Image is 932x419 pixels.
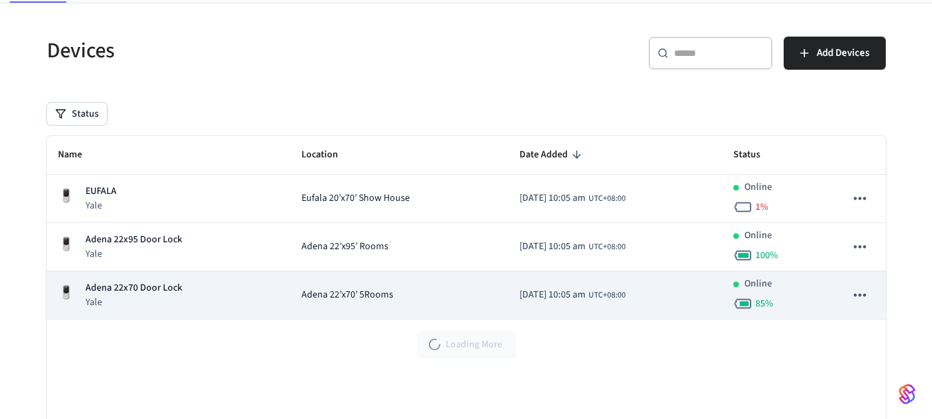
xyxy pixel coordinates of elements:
[58,284,75,301] img: Yale Assure Touchscreen Wifi Smart Lock, Satin Nickel, Front
[86,199,117,213] p: Yale
[755,297,773,311] span: 85 %
[784,37,886,70] button: Add Devices
[744,180,772,195] p: Online
[86,184,117,199] p: EUFALA
[519,240,586,254] span: [DATE] 10:05 am
[47,103,107,125] button: Status
[519,288,586,302] span: [DATE] 10:05 am
[58,236,75,253] img: Yale Assure Touchscreen Wifi Smart Lock, Satin Nickel, Front
[733,144,778,166] span: Status
[519,191,586,206] span: [DATE] 10:05 am
[47,136,886,320] table: sticky table
[588,241,626,253] span: UTC+08:00
[301,240,388,254] span: Adena 22’x95’ Rooms
[519,144,586,166] span: Date Added
[58,188,75,204] img: Yale Assure Touchscreen Wifi Smart Lock, Satin Nickel, Front
[519,191,626,206] div: Asia/Kuala_Lumpur
[58,144,100,166] span: Name
[744,228,772,243] p: Online
[86,281,182,295] p: Adena 22x70 Door Lock
[86,247,182,261] p: Yale
[86,295,182,309] p: Yale
[744,277,772,291] p: Online
[755,200,769,214] span: 1 %
[301,144,356,166] span: Location
[899,383,915,405] img: SeamLogoGradient.69752ec5.svg
[301,191,410,206] span: Eufala 20’x70’ Show House
[817,44,869,62] span: Add Devices
[86,233,182,247] p: Adena 22x95 Door Lock
[588,289,626,302] span: UTC+08:00
[519,240,626,254] div: Asia/Kuala_Lumpur
[519,288,626,302] div: Asia/Kuala_Lumpur
[588,193,626,205] span: UTC+08:00
[47,37,458,65] h5: Devices
[755,249,778,262] span: 100 %
[301,288,393,302] span: Adena 22’x70’ 5Rooms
